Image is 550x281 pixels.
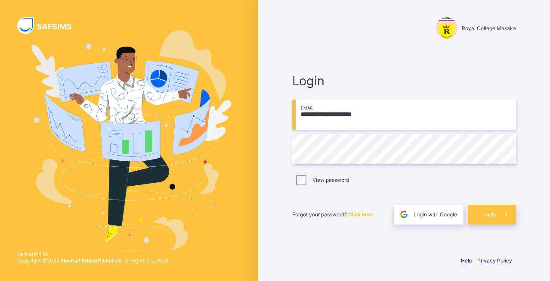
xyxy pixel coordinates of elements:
span: Forgot your password? [292,211,373,218]
a: Help [461,257,472,264]
span: Version 0.1.19 [17,251,169,257]
span: Login [483,211,496,218]
a: Click here [348,211,373,218]
label: View password [312,177,349,183]
a: Privacy Policy [477,257,512,264]
span: Login with Google [414,211,457,218]
span: Royal College Masaka [462,25,516,31]
img: google.396cfc9801f0270233282035f929180a.svg [399,209,409,219]
img: Hero Image [27,30,232,251]
span: Copyright © 2025 All rights reserved. [17,257,169,264]
span: Login [292,73,516,88]
img: SAFSIMS Logo [17,17,82,34]
strong: Flexisaf Edusoft Limited. [61,257,124,264]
